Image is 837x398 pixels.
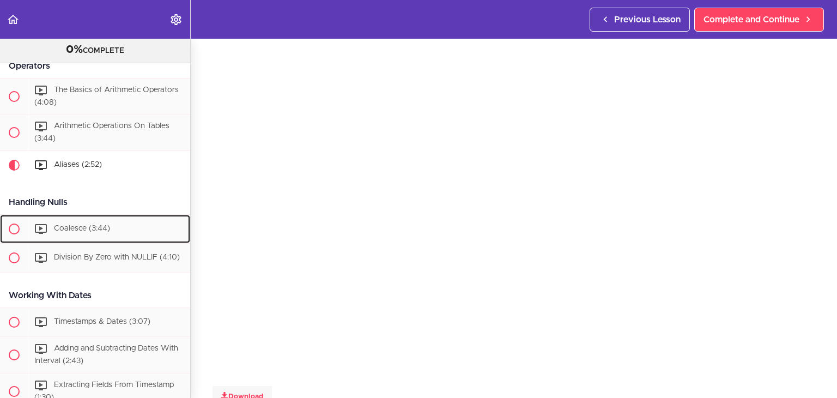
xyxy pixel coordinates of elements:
[590,8,690,32] a: Previous Lesson
[54,161,102,168] span: Aliases (2:52)
[34,123,169,143] span: Arithmetic Operations On Tables (3:44)
[34,345,178,365] span: Adding and Subtracting Dates With Interval (2:43)
[169,13,183,26] svg: Settings Menu
[703,13,799,26] span: Complete and Continue
[7,13,20,26] svg: Back to course curriculum
[54,254,180,261] span: Division By Zero with NULLIF (4:10)
[694,8,824,32] a: Complete and Continue
[213,47,815,386] iframe: Video Player
[614,13,681,26] span: Previous Lesson
[66,44,83,55] span: 0%
[34,86,179,106] span: The Basics of Arithmetic Operators (4:08)
[14,43,177,57] div: COMPLETE
[54,225,110,232] span: Coalesce (3:44)
[54,318,150,325] span: Timestamps & Dates (3:07)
